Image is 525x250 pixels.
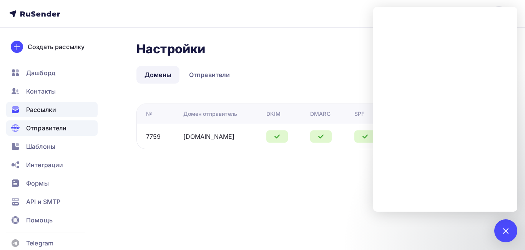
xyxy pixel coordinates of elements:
[26,197,60,206] span: API и SMTP
[26,105,56,114] span: Рассылки
[392,6,516,21] a: [EMAIL_ADDRESS][DOMAIN_NAME]
[146,110,152,118] div: №
[6,102,98,117] a: Рассылки
[6,84,98,99] a: Контакты
[266,110,281,118] div: DKIM
[26,123,67,133] span: Отправители
[26,68,55,77] span: Дашборд
[136,41,205,57] h2: Настройки
[183,110,237,118] div: Домен отправитель
[181,66,238,84] a: Отправители
[28,42,85,51] div: Создать рассылку
[26,160,63,169] span: Интеграции
[310,110,331,118] div: DMARC
[26,215,53,225] span: Помощь
[6,65,98,81] a: Дашборд
[26,87,56,96] span: Контакты
[26,142,55,151] span: Шаблоны
[6,120,98,136] a: Отправители
[6,139,98,154] a: Шаблоны
[26,179,49,188] span: Формы
[146,132,161,141] div: 7759
[136,66,179,84] a: Домены
[183,133,235,140] a: [DOMAIN_NAME]
[354,110,364,118] div: SPF
[6,176,98,191] a: Формы
[26,238,53,248] span: Telegram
